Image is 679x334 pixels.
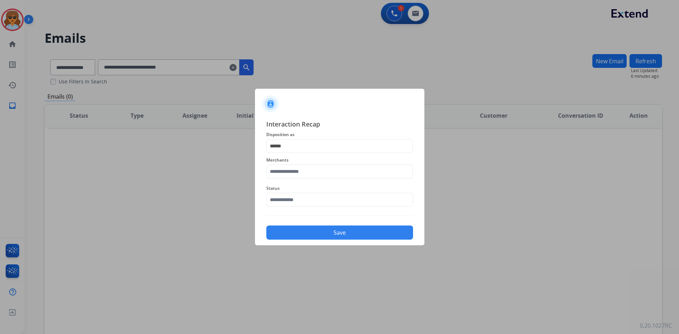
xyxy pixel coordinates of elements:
img: contactIcon [262,95,279,112]
span: Merchants [266,156,413,164]
p: 0.20.1027RC [640,321,672,330]
img: contact-recap-line.svg [266,215,413,216]
span: Disposition as [266,130,413,139]
button: Save [266,225,413,240]
span: Status [266,184,413,193]
span: Interaction Recap [266,119,413,130]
